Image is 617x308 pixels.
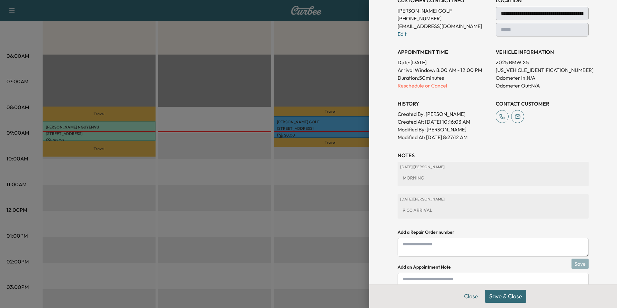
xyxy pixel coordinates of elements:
[398,15,491,22] p: [PHONE_NUMBER]
[496,74,589,82] p: Odometer In: N/A
[398,100,491,108] h3: History
[400,204,586,216] div: 9:00 ARRIVAL
[496,82,589,89] p: Odometer Out: N/A
[398,31,407,37] a: Edit
[398,22,491,30] p: [EMAIL_ADDRESS][DOMAIN_NAME]
[398,110,491,118] p: Created By : [PERSON_NAME]
[398,48,491,56] h3: APPOINTMENT TIME
[398,7,491,15] p: [PERSON_NAME] GOLF
[398,66,491,74] p: Arrival Window:
[436,66,482,74] span: 8:00 AM - 12:00 PM
[400,164,586,169] p: [DATE] | [PERSON_NAME]
[400,197,586,202] p: [DATE] | [PERSON_NAME]
[398,229,589,235] h4: Add a Repair Order number
[398,82,491,89] p: Reschedule or Cancel
[398,126,491,133] p: Modified By : [PERSON_NAME]
[496,100,589,108] h3: CONTACT CUSTOMER
[398,74,491,82] p: Duration: 50 minutes
[398,151,589,159] h3: NOTES
[398,264,589,270] h4: Add an Appointment Note
[496,66,589,74] p: [US_VEHICLE_IDENTIFICATION_NUMBER]
[496,48,589,56] h3: VEHICLE INFORMATION
[400,172,586,184] div: MORNING
[398,118,491,126] p: Created At : [DATE] 10:16:03 AM
[398,58,491,66] p: Date: [DATE]
[496,58,589,66] p: 2025 BMW X5
[485,290,526,303] button: Save & Close
[398,133,491,141] p: Modified At : [DATE] 8:27:12 AM
[460,290,482,303] button: Close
